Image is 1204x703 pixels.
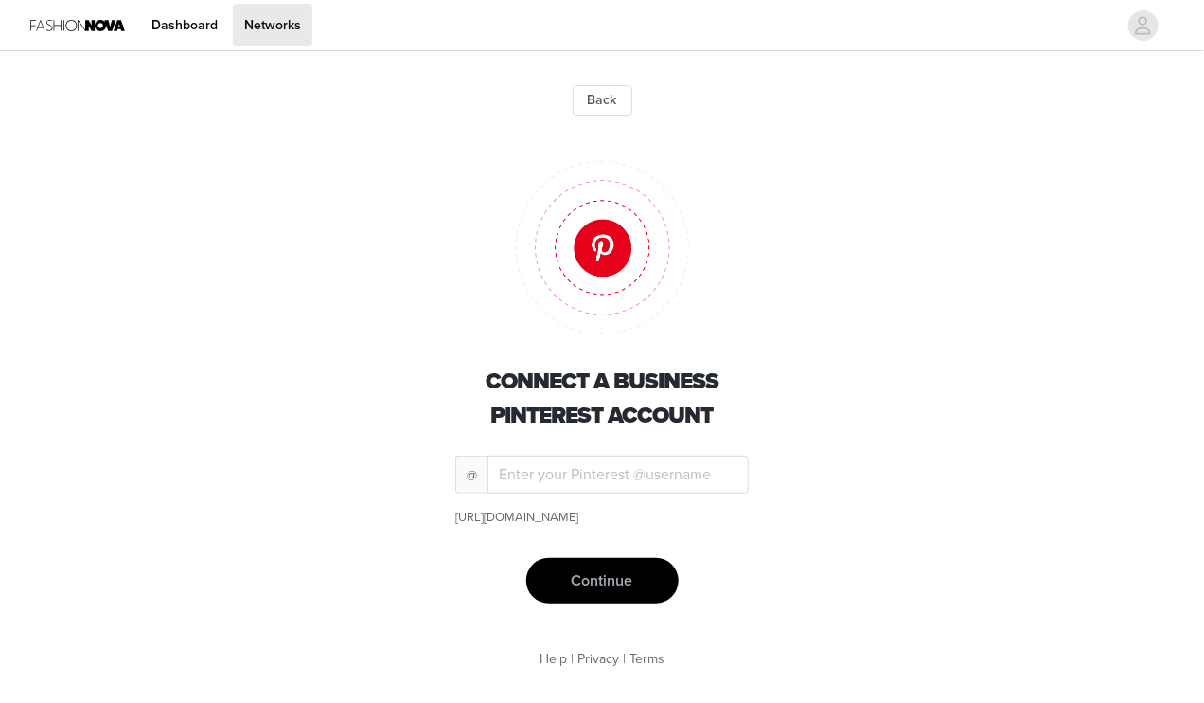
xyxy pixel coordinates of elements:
span: | [623,651,626,667]
input: Enter your Pinterest @username [487,456,749,494]
a: Help [540,651,567,667]
span: | [571,651,574,667]
div: [URL][DOMAIN_NAME] [455,509,749,528]
img: Logo [516,161,689,334]
a: Terms [629,651,664,667]
span: Connect a Business Pinterest account [486,368,718,429]
span: @ [455,456,487,494]
button: Continue [526,558,679,604]
a: Dashboard [140,4,229,46]
a: Privacy [577,651,619,667]
button: Back [573,85,632,116]
a: Networks [233,4,312,46]
div: avatar [1134,10,1152,41]
img: Fashion Nova Logo [30,4,125,46]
